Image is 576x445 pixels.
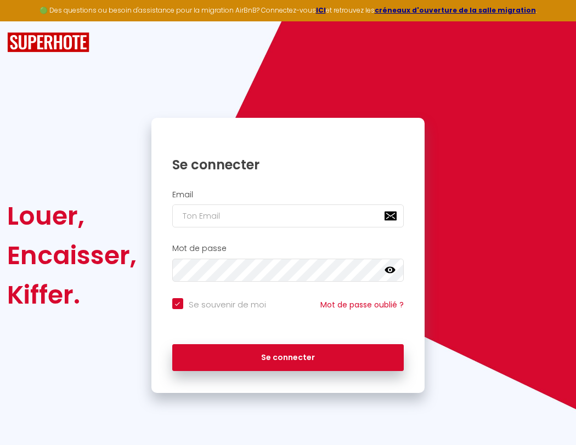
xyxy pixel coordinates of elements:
[172,344,404,372] button: Se connecter
[172,244,404,253] h2: Mot de passe
[172,156,404,173] h1: Se connecter
[7,32,89,53] img: SuperHote logo
[316,5,326,15] a: ICI
[7,196,137,236] div: Louer,
[7,275,137,315] div: Kiffer.
[320,299,404,310] a: Mot de passe oublié ?
[375,5,536,15] a: créneaux d'ouverture de la salle migration
[7,236,137,275] div: Encaisser,
[172,204,404,227] input: Ton Email
[172,190,404,199] h2: Email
